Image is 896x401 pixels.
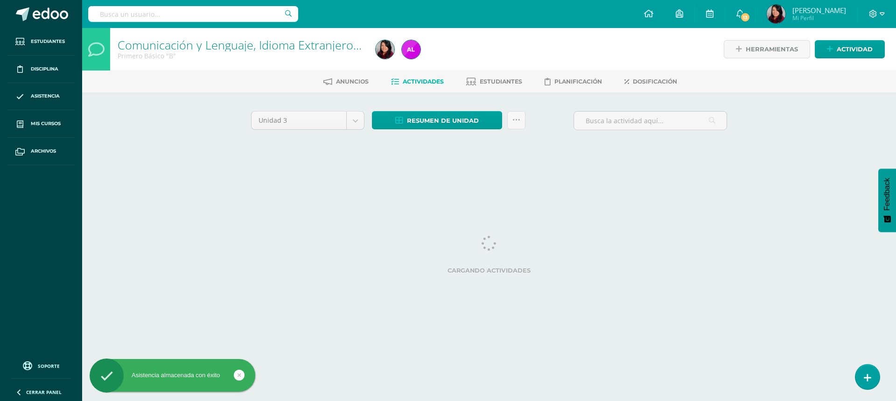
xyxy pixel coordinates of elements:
span: Disciplina [31,65,58,73]
span: Resumen de unidad [407,112,479,129]
input: Busca un usuario... [88,6,298,22]
a: Archivos [7,138,75,165]
span: Mi Perfil [792,14,846,22]
a: Asistencia [7,83,75,111]
a: Estudiantes [7,28,75,56]
a: Actividad [815,40,885,58]
span: Cerrar panel [26,389,62,395]
span: Unidad 3 [259,112,339,129]
span: Planificación [554,78,602,85]
label: Cargando actividades [251,267,727,274]
button: Feedback - Mostrar encuesta [878,169,896,232]
span: Soporte [38,363,60,369]
span: [PERSON_NAME] [792,6,846,15]
span: Anuncios [336,78,369,85]
a: Disciplina [7,56,75,83]
a: Anuncios [323,74,369,89]
span: Mis cursos [31,120,61,127]
img: 2b2d077cd3225eb4770a88151ad57b39.png [376,40,394,59]
img: 911ff7f6a042b5aa398555e087fa27a6.png [402,40,420,59]
div: Asistencia almacenada con éxito [90,371,255,380]
a: Actividades [391,74,444,89]
span: Estudiantes [480,78,522,85]
span: Actividades [403,78,444,85]
span: 13 [740,12,750,22]
img: 2b2d077cd3225eb4770a88151ad57b39.png [767,5,785,23]
a: Planificación [545,74,602,89]
span: Archivos [31,148,56,155]
span: Actividad [837,41,873,58]
a: Comunicación y Lenguaje, Idioma Extranjero Inglés [118,37,387,53]
a: Dosificación [624,74,677,89]
span: Feedback [883,178,891,211]
span: Estudiantes [31,38,65,45]
span: Herramientas [746,41,798,58]
a: Resumen de unidad [372,111,502,129]
h1: Comunicación y Lenguaje, Idioma Extranjero Inglés [118,38,364,51]
a: Mis cursos [7,110,75,138]
div: Primero Básico 'B' [118,51,364,60]
a: Soporte [11,359,71,372]
input: Busca la actividad aquí... [574,112,727,130]
a: Herramientas [724,40,810,58]
span: Asistencia [31,92,60,100]
span: Dosificación [633,78,677,85]
a: Estudiantes [466,74,522,89]
a: Unidad 3 [252,112,364,129]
